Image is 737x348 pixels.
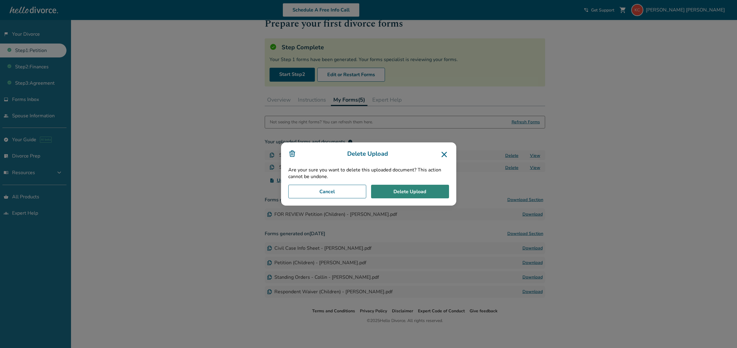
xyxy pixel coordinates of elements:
[371,185,449,199] button: Delete Upload
[288,150,449,159] h3: Delete Upload
[288,167,449,180] p: Are your sure you want to delete this uploaded document? This action cannot be undone.
[707,319,737,348] iframe: Chat Widget
[288,150,296,158] img: icon
[288,185,366,199] button: Cancel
